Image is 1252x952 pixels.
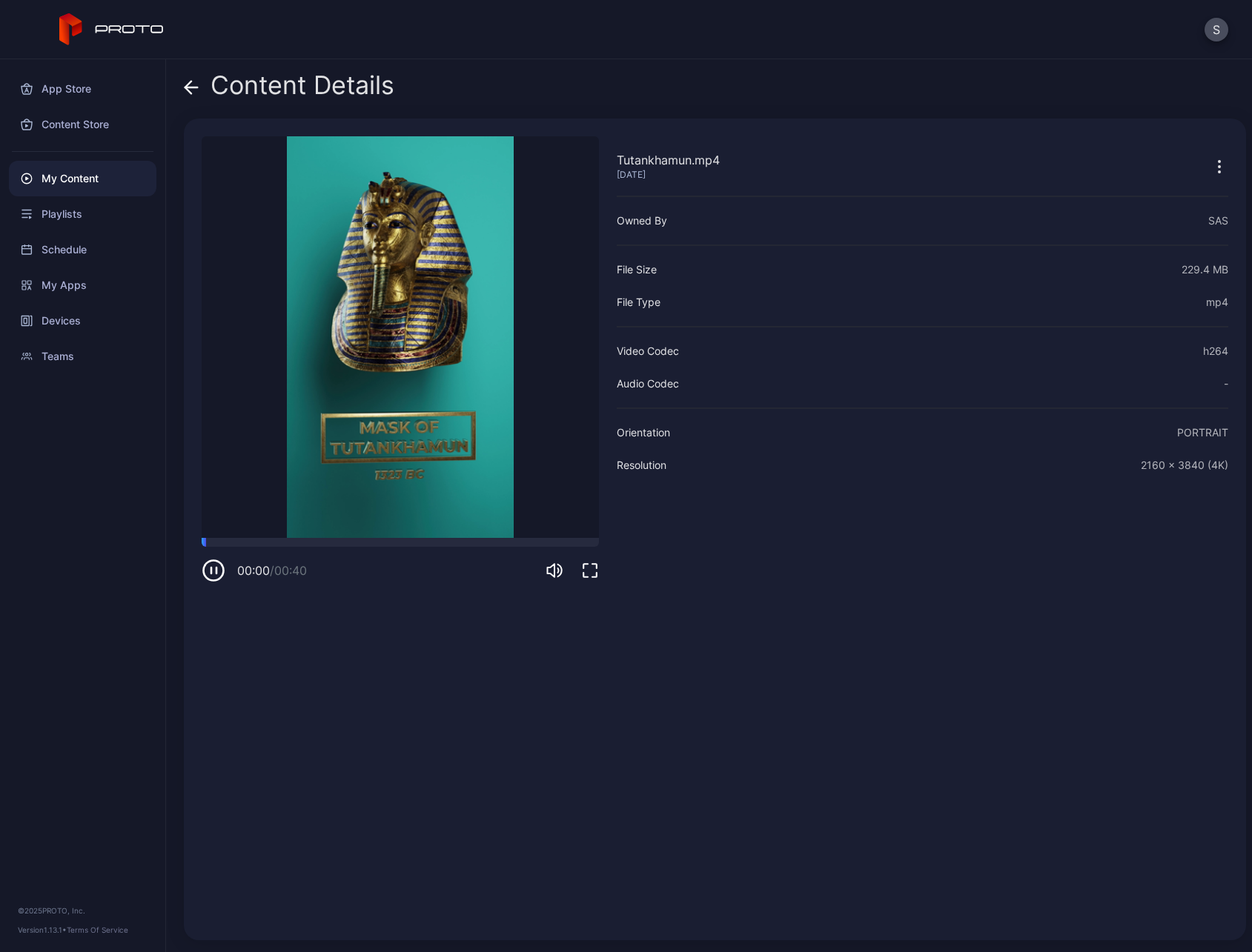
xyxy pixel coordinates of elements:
[9,339,156,374] a: Teams
[617,261,657,279] div: File Size
[1206,293,1228,311] div: mp4
[1182,261,1228,279] div: 229.4 MB
[9,196,156,232] a: Playlists
[237,562,307,579] div: 00:00
[1205,18,1228,41] button: S
[9,71,156,107] a: App Store
[1141,456,1228,474] div: 2160 x 3840 (4K)
[617,375,679,393] div: Audio Codec
[1208,212,1228,230] div: SAS
[18,925,67,934] span: Version 1.13.1 •
[617,424,670,442] div: Orientation
[9,107,156,142] a: Content Store
[617,342,679,360] div: Video Codec
[617,212,667,230] div: Owned By
[617,456,666,474] div: Resolution
[67,925,128,934] a: Terms Of Service
[18,905,148,916] div: © 2025 PROTO, Inc.
[184,71,394,107] div: Content Details
[9,267,156,303] a: My Apps
[617,293,660,311] div: File Type
[617,151,720,169] div: Tutankhamun.mp4
[9,161,156,196] a: My Content
[270,563,307,578] span: / 00:40
[9,232,156,267] a: Schedule
[617,169,720,181] div: [DATE]
[1203,342,1228,360] div: h264
[9,303,156,339] a: Devices
[202,136,599,538] video: Sorry, your browser doesn‘t support embedded videos
[1224,375,1228,393] div: -
[1177,424,1228,442] div: PORTRAIT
